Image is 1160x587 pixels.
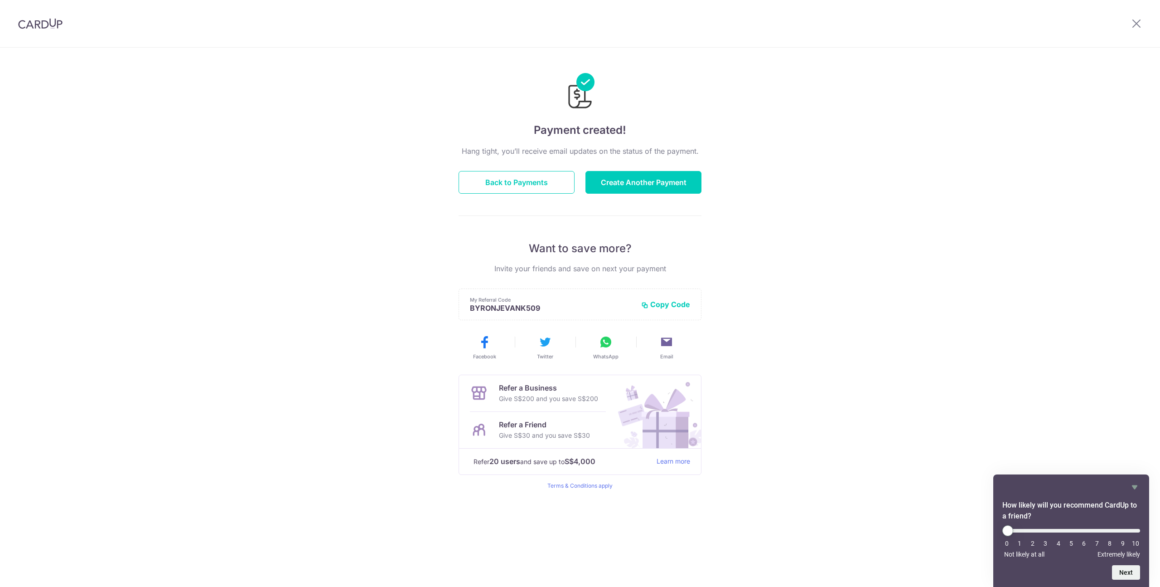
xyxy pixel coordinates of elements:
[470,296,634,303] p: My Referral Code
[499,382,598,393] p: Refer a Business
[459,122,701,138] h4: Payment created!
[565,456,595,467] strong: S$4,000
[1002,500,1140,522] h2: How likely will you recommend CardUp to a friend? Select an option from 0 to 10, with 0 being Not...
[609,375,701,448] img: Refer
[1112,565,1140,580] button: Next question
[1054,540,1063,547] li: 4
[1028,540,1037,547] li: 2
[518,335,572,360] button: Twitter
[1131,540,1140,547] li: 10
[1002,540,1011,547] li: 0
[473,353,496,360] span: Facebook
[1105,540,1114,547] li: 8
[565,73,594,111] img: Payments
[593,353,619,360] span: WhatsApp
[1079,540,1088,547] li: 6
[459,241,701,256] p: Want to save more?
[585,171,701,194] button: Create Another Payment
[499,419,590,430] p: Refer a Friend
[1097,551,1140,558] span: Extremely likely
[1118,540,1127,547] li: 9
[499,430,590,441] p: Give S$30 and you save S$30
[1002,525,1140,558] div: How likely will you recommend CardUp to a friend? Select an option from 0 to 10, with 0 being Not...
[640,335,693,360] button: Email
[537,353,553,360] span: Twitter
[459,263,701,274] p: Invite your friends and save on next your payment
[459,146,701,157] p: Hang tight, you’ll receive email updates on the status of the payment.
[458,335,511,360] button: Facebook
[547,482,613,489] a: Terms & Conditions apply
[1041,540,1050,547] li: 3
[499,393,598,404] p: Give S$200 and you save S$200
[1004,551,1044,558] span: Not likely at all
[1067,540,1076,547] li: 5
[18,18,63,29] img: CardUp
[657,456,690,467] a: Learn more
[470,303,634,313] p: BYRONJEVANK509
[1002,482,1140,580] div: How likely will you recommend CardUp to a friend? Select an option from 0 to 10, with 0 being Not...
[1129,482,1140,493] button: Hide survey
[579,335,633,360] button: WhatsApp
[474,456,649,467] p: Refer and save up to
[489,456,520,467] strong: 20 users
[1015,540,1024,547] li: 1
[660,353,673,360] span: Email
[459,171,575,194] button: Back to Payments
[641,300,690,309] button: Copy Code
[1092,540,1102,547] li: 7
